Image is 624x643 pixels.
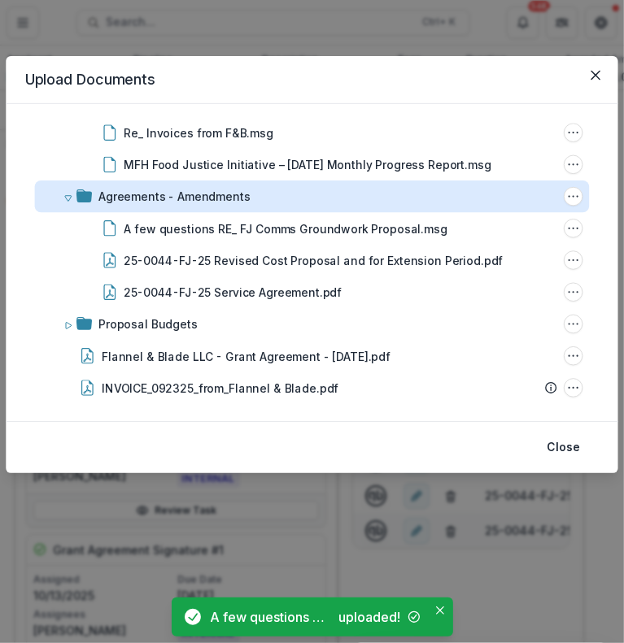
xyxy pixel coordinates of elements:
[35,180,590,212] div: Agreements - AmendmentsAgreements - Amendments Options
[35,212,590,244] div: A few questions RE_ FJ Comms Groundwork Proposal.msgA few questions RE_ FJ Comms Groundwork Propo...
[124,252,503,269] div: 25-0044-FJ-25 Revised Cost Proposal and for Extension Period.pdf
[35,276,590,308] div: 25-0044-FJ-25 Service Agreement.pdf25-0044-FJ-25 Service Agreement.pdf Options
[564,123,583,142] button: Re_ Invoices from F&B.msg Options
[124,156,491,173] div: MFH Food Justice Initiative – [DATE] Monthly Progress Report.msg
[102,380,338,397] div: INVOICE_092325_from_Flannel & Blade.pdf
[538,435,590,460] button: Close
[35,180,590,308] div: Agreements - AmendmentsAgreements - Amendments OptionsA few questions RE_ FJ Comms Groundwork Pro...
[35,244,590,276] div: 25-0044-FJ-25 Revised Cost Proposal and for Extension Period.pdf25-0044-FJ-25 Revised Cost Propos...
[35,149,590,180] div: MFH Food Justice Initiative – [DATE] Monthly Progress Report.msgMFH Food Justice Initiative – Jun...
[564,250,583,270] button: 25-0044-FJ-25 Revised Cost Proposal and for Extension Period.pdf Options
[564,219,583,238] button: A few questions RE_ FJ Comms Groundwork Proposal.msg Options
[564,315,583,334] button: Proposal Budgets Options
[124,220,447,237] div: A few questions RE_ FJ Comms Groundwork Proposal.msg
[564,378,583,398] button: INVOICE_092325_from_Flannel & Blade.pdf Options
[98,188,250,205] div: Agreements - Amendments
[430,601,450,620] button: Close
[564,155,583,175] button: MFH Food Justice Initiative – June 2025 Monthly Progress Report.msg Options
[564,283,583,302] button: 25-0044-FJ-25 Service Agreement.pdf Options
[124,124,273,141] div: Re_ Invoices from F&B.msg
[35,308,590,340] div: Proposal BudgetsProposal Budgets Options
[102,348,391,365] div: Flannel & Blade LLC - Grant Agreement - [DATE].pdf
[98,315,198,332] div: Proposal Budgets
[564,187,583,206] button: Agreements - Amendments Options
[583,63,609,88] button: Close
[35,371,590,403] div: INVOICE_092325_from_Flannel & Blade.pdfINVOICE_092325_from_Flannel & Blade.pdf Options
[339,607,401,627] div: uploaded!
[124,284,342,301] div: 25-0044-FJ-25 Service Agreement.pdf
[35,340,590,371] div: Flannel & Blade LLC - Grant Agreement - [DATE].pdfFlannel & Blade LLC - Grant Agreement - 2025-10...
[211,607,333,627] div: A few questions RE_ FJ Comms Groundwork Proposal.msg
[564,346,583,366] button: Flannel & Blade LLC - Grant Agreement - 2025-10-14.pdf Options
[35,117,590,149] div: Re_ Invoices from F&B.msgRe_ Invoices from F&B.msg Options
[6,56,617,104] header: Upload Documents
